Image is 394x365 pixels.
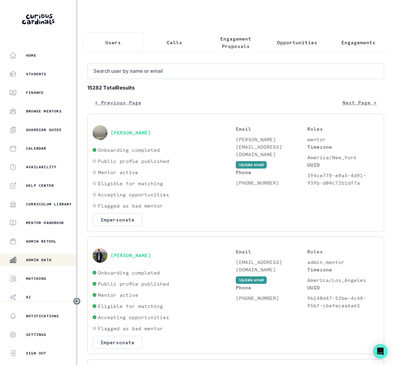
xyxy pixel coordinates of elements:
p: Timezone [307,266,379,273]
p: Calls [167,39,182,46]
p: Phone [236,169,307,176]
button: [PERSON_NAME] [111,130,151,136]
p: [PERSON_NAME][EMAIL_ADDRESS][DOMAIN_NAME] [236,136,307,158]
button: Impersonate [93,336,142,349]
p: 394ce778-e8a5-4d91-939b-d04c72b1df7a [307,172,379,187]
p: Engagement Proposals [210,35,261,50]
p: Flagged as bad mentor [98,202,163,209]
p: Accepting opportunities [98,314,169,321]
p: Sign Out [26,351,46,356]
p: Matching [26,276,46,281]
p: Mentor active [98,291,138,299]
p: Admin Retool [26,239,56,244]
p: Mentor active [98,169,138,176]
p: Help Center [26,183,54,188]
p: Public profile published [98,157,169,165]
button: Next Page > [335,96,384,109]
p: AI [26,295,31,300]
p: Accepting opportunities [98,191,169,198]
p: [PHONE_NUMBER] [236,294,307,302]
p: Admin Data [26,257,51,262]
button: [PERSON_NAME] [111,252,151,258]
p: Roles [307,125,379,133]
p: Availability [26,165,56,169]
p: Students [26,72,46,77]
p: Curriculum Library [26,202,72,207]
button: Toggle sidebar [73,297,81,305]
p: Users [105,39,121,46]
p: Engagements [341,39,375,46]
p: 9b140d47-52be-4c48-95bf-cbefecaa6a63 [307,294,379,309]
p: admin,mentor [307,258,379,266]
p: mentor [307,136,379,143]
p: America/New_York [307,154,379,161]
button: Update email [236,276,267,284]
p: Public profile published [98,280,169,288]
button: < Previous Page [87,96,149,109]
img: Curious Cardinals Logo [22,14,55,24]
div: Open Intercom Messenger [373,344,388,359]
p: Home [26,53,36,58]
p: Flagged as bad mentor [98,325,163,332]
p: UUID [307,161,379,169]
p: Finance [26,90,44,95]
p: Roles [307,248,379,255]
button: Impersonate [93,213,142,226]
p: Opportunities [277,39,317,46]
p: [PHONE_NUMBER] [236,179,307,187]
p: [EMAIL_ADDRESS][DOMAIN_NAME] [236,258,307,273]
b: 15282 Total Results [87,84,384,91]
p: Calendar [26,146,46,151]
p: UUID [307,284,379,291]
p: Onboarding completed [98,269,160,276]
p: Notifications [26,314,59,319]
button: Update email [236,161,267,169]
p: Email [236,125,307,133]
p: Eligible for matching [98,180,163,187]
p: Mentor Handbook [26,220,64,225]
p: Timezone [307,143,379,151]
p: Email [236,248,307,255]
p: Onboarding completed [98,146,160,154]
p: Browse Mentors [26,109,62,114]
p: Eligible for matching [98,302,163,310]
p: Phone [236,284,307,291]
p: Guardian Guide [26,127,62,132]
p: Settings [26,332,46,337]
p: America/Los_Angeles [307,276,379,284]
